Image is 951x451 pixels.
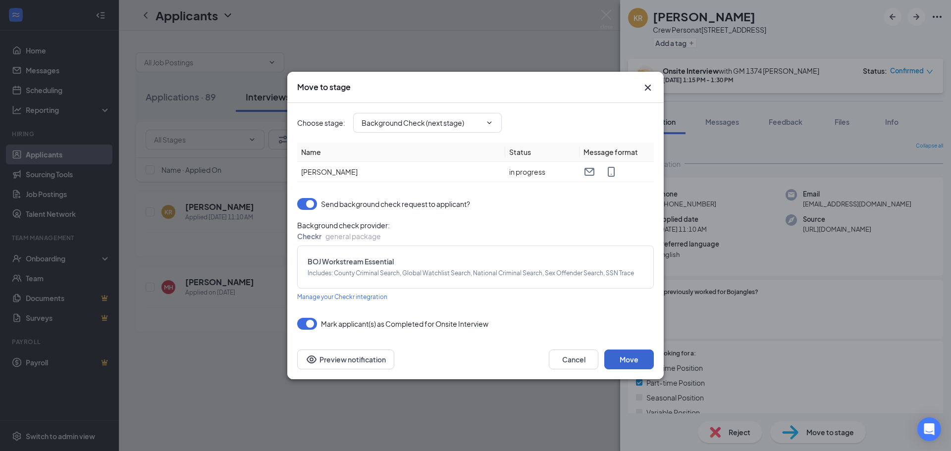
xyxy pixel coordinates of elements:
[297,143,505,162] th: Name
[325,232,381,241] span: general package
[297,293,387,301] span: Manage your Checkr integration
[605,166,617,178] svg: MobileSms
[321,318,488,330] span: Mark applicant(s) as Completed for Onsite Interview
[297,291,387,302] a: Manage your Checkr integration
[505,143,580,162] th: Status
[301,167,358,176] span: [PERSON_NAME]
[297,82,351,93] h3: Move to stage
[580,143,654,162] th: Message format
[549,350,598,369] button: Cancel
[297,117,345,128] span: Choose stage :
[308,256,643,267] span: BOJ Workstream Essential
[917,417,941,441] div: Open Intercom Messenger
[297,232,321,241] span: Checkr
[642,82,654,94] svg: Cross
[485,119,493,127] svg: ChevronDown
[297,350,394,369] button: Preview notificationEye
[583,166,595,178] svg: Email
[297,220,654,231] span: Background check provider :
[505,162,580,182] td: in progress
[308,269,643,278] span: Includes : County Criminal Search, Global Watchlist Search, National Criminal Search, Sex Offende...
[642,82,654,94] button: Close
[306,353,317,365] svg: Eye
[321,198,470,210] span: Send background check request to applicant?
[604,350,654,369] button: Move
